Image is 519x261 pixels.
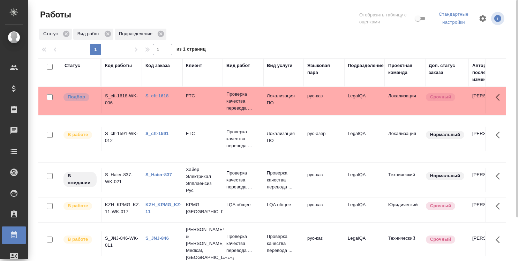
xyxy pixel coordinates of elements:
[430,236,451,243] p: Срочный
[469,127,509,151] td: [PERSON_NAME]
[101,89,142,113] td: S_cft-1618-WK-006
[385,89,425,113] td: Локализация
[145,236,169,241] a: S_JNJ-846
[226,91,260,112] p: Проверка качества перевода ...
[385,127,425,151] td: Локализация
[491,231,508,248] button: Здесь прячутся важные кнопки
[226,233,260,254] p: Проверка качества перевода ...
[267,201,300,208] p: LQA общее
[226,62,250,69] div: Вид работ
[304,168,344,192] td: рус-каз
[43,30,60,37] p: Статус
[430,172,460,179] p: Нормальный
[63,171,97,188] div: Исполнитель назначен, приступать к работе пока рано
[385,168,425,192] td: Технический
[68,94,85,100] p: Подбор
[344,168,385,192] td: LegalQA
[68,236,88,243] p: В работе
[430,202,451,209] p: Срочный
[186,92,219,99] p: FTC
[469,168,509,192] td: [PERSON_NAME]
[385,198,425,222] td: Юридический
[491,127,508,143] button: Здесь прячутся важные кнопки
[145,202,182,214] a: KZH_KPMG_KZ-11
[186,130,219,137] p: FTC
[176,45,206,55] span: из 1 страниц
[304,231,344,256] td: рус-каз
[63,130,97,140] div: Исполнитель выполняет работу
[304,198,344,222] td: рус-каз
[344,89,385,113] td: LegalQA
[186,226,219,261] p: [PERSON_NAME] & [PERSON_NAME] Medical, [GEOGRAPHIC_DATA]
[115,29,166,40] div: Подразделение
[385,231,425,256] td: Технический
[359,12,414,25] span: Отобразить таблицу с оценками
[63,201,97,211] div: Исполнитель выполняет работу
[267,233,300,254] p: Проверка качества перевода ...
[145,131,168,136] a: S_cft-1591
[145,172,172,177] a: S_Haier-837
[267,170,300,191] p: Проверка качества перевода ...
[68,202,88,209] p: В работе
[145,93,168,98] a: S_cft-1618
[68,131,88,138] p: В работе
[430,94,451,100] p: Срочный
[429,62,465,76] div: Доп. статус заказа
[63,92,97,102] div: Можно подбирать исполнителей
[119,30,155,37] p: Подразделение
[469,89,509,113] td: [PERSON_NAME]
[304,89,344,113] td: рус-каз
[491,12,506,25] span: Посмотреть информацию
[226,170,260,191] p: Проверка качества перевода ...
[145,62,170,69] div: Код заказа
[474,10,491,27] span: Настроить таблицу
[105,62,132,69] div: Код работы
[65,62,80,69] div: Статус
[63,235,97,244] div: Исполнитель выполняет работу
[469,231,509,256] td: [PERSON_NAME]
[267,92,300,106] p: Локализация ПО
[433,9,474,28] div: split button
[307,62,341,76] div: Языковая пара
[344,198,385,222] td: LegalQA
[344,231,385,256] td: LegalQA
[348,62,384,69] div: Подразделение
[344,127,385,151] td: LegalQA
[186,166,219,194] p: Хайер Электрикал Эпплаенсиз Рус
[472,62,506,83] div: Автор последнего изменения
[186,201,219,215] p: KPMG [GEOGRAPHIC_DATA]
[469,198,509,222] td: [PERSON_NAME]
[226,128,260,149] p: Проверка качества перевода ...
[186,62,202,69] div: Клиент
[388,62,422,76] div: Проектная команда
[267,62,293,69] div: Вид услуги
[101,198,142,222] td: KZH_KPMG_KZ-11-WK-017
[101,168,142,192] td: S_Haier-837-WK-021
[304,127,344,151] td: рус-азер
[101,127,142,151] td: S_cft-1591-WK-012
[101,231,142,256] td: S_JNJ-846-WK-011
[430,131,460,138] p: Нормальный
[77,30,102,37] p: Вид работ
[491,89,508,106] button: Здесь прячутся важные кнопки
[491,168,508,185] button: Здесь прячутся важные кнопки
[267,130,300,144] p: Локализация ПО
[68,172,92,186] p: В ожидании
[38,9,71,20] span: Работы
[73,29,113,40] div: Вид работ
[226,201,260,208] p: LQA общее
[39,29,72,40] div: Статус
